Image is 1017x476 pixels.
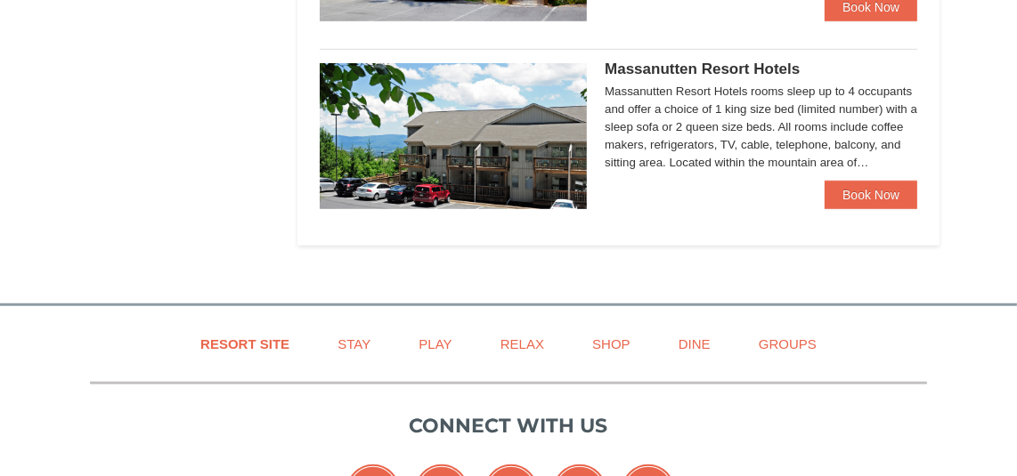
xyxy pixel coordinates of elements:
[736,324,839,364] a: Groups
[605,83,917,172] div: Massanutten Resort Hotels rooms sleep up to 4 occupants and offer a choice of 1 king size bed (li...
[605,61,800,77] span: Massanutten Resort Hotels
[320,63,587,209] img: 19219026-1-e3b4ac8e.jpg
[825,181,917,209] a: Book Now
[90,411,927,440] p: Connect with us
[656,324,733,364] a: Dine
[315,324,393,364] a: Stay
[396,324,474,364] a: Play
[478,324,566,364] a: Relax
[178,324,312,364] a: Resort Site
[570,324,653,364] a: Shop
